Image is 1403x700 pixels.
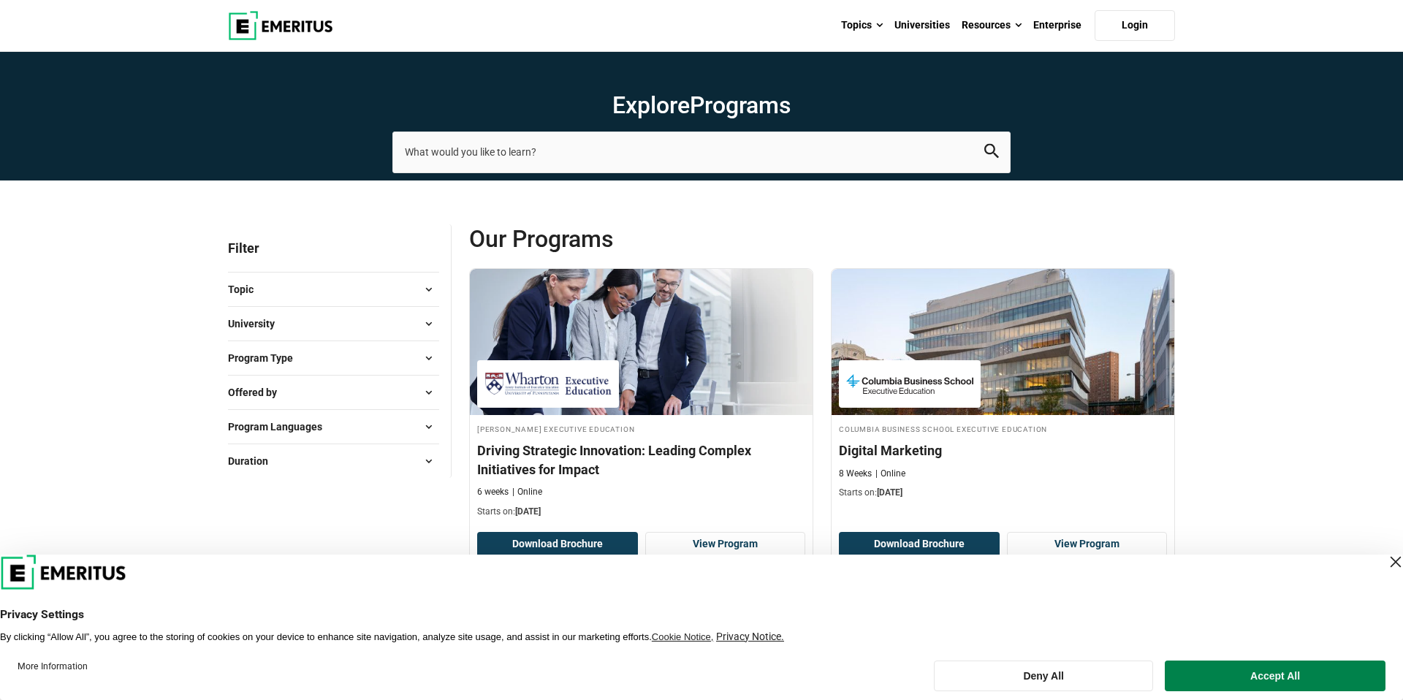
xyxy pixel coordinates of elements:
button: University [228,313,439,335]
h4: [PERSON_NAME] Executive Education [477,422,805,435]
h4: Driving Strategic Innovation: Leading Complex Initiatives for Impact [477,441,805,478]
button: search [984,144,999,161]
img: Digital Marketing | Online Sales and Marketing Course [832,269,1174,415]
a: View Program [1007,532,1168,557]
button: Topic [228,278,439,300]
span: [DATE] [877,487,902,498]
span: University [228,316,286,332]
span: Programs [690,91,791,119]
p: Starts on: [477,506,805,518]
img: Wharton Executive Education [484,368,612,400]
a: View Program [645,532,806,557]
p: Starts on: [839,487,1167,499]
h4: Columbia Business School Executive Education [839,422,1167,435]
p: Filter [228,224,439,272]
button: Program Languages [228,416,439,438]
span: [DATE] [515,506,541,517]
a: search [984,148,999,161]
button: Program Type [228,347,439,369]
a: Login [1095,10,1175,41]
p: Online [875,468,905,480]
p: 6 weeks [477,486,509,498]
h4: Digital Marketing [839,441,1167,460]
span: Program Languages [228,419,334,435]
span: Offered by [228,384,289,400]
button: Download Brochure [839,532,1000,557]
span: Our Programs [469,224,822,254]
span: Duration [228,453,280,469]
button: Duration [228,450,439,472]
input: search-page [392,132,1011,172]
img: Driving Strategic Innovation: Leading Complex Initiatives for Impact | Online Digital Transformat... [470,269,813,415]
img: Columbia Business School Executive Education [846,368,973,400]
button: Download Brochure [477,532,638,557]
span: Topic [228,281,265,297]
span: Program Type [228,350,305,366]
a: Digital Transformation Course by Wharton Executive Education - September 3, 2025 Wharton Executiv... [470,269,813,525]
a: Sales and Marketing Course by Columbia Business School Executive Education - September 4, 2025 Co... [832,269,1174,507]
p: 8 Weeks [839,468,872,480]
button: Offered by [228,381,439,403]
h1: Explore [392,91,1011,120]
p: Online [512,486,542,498]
